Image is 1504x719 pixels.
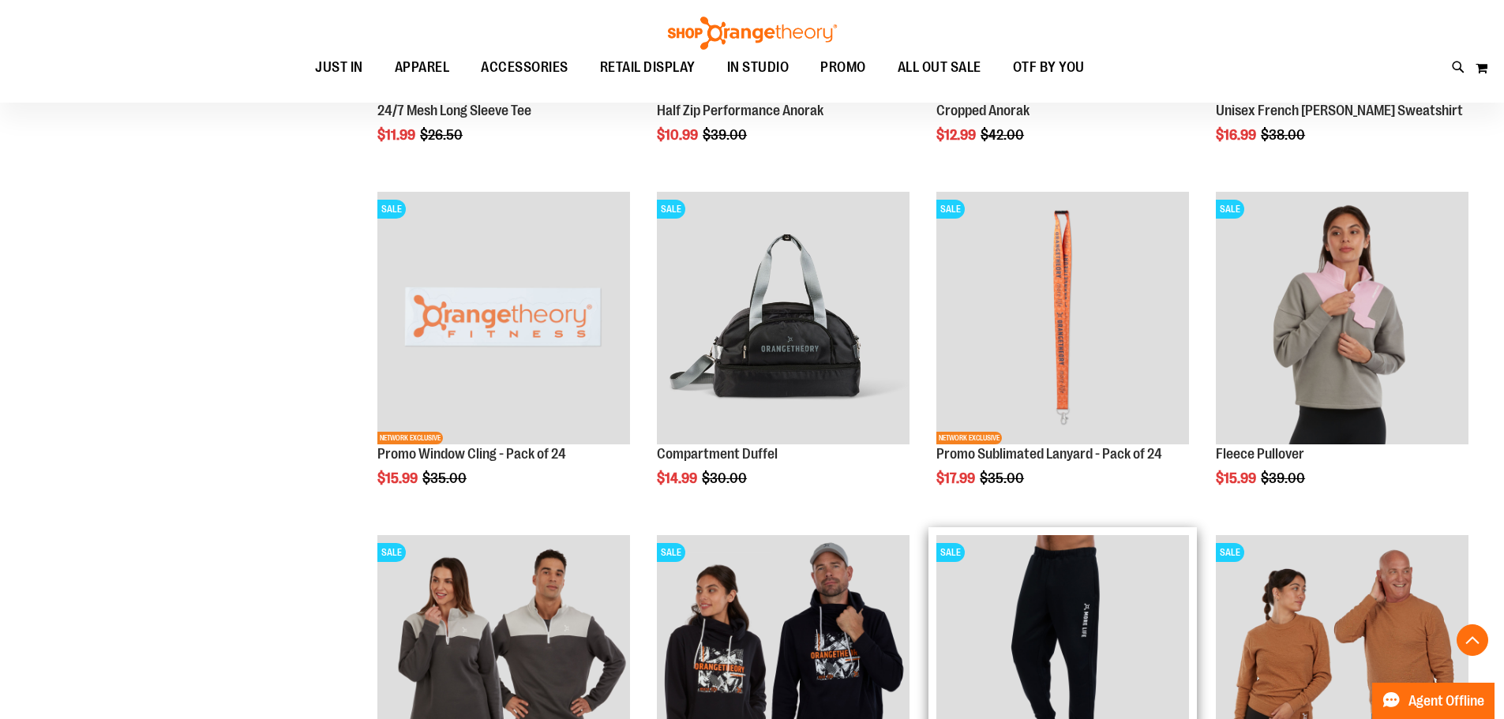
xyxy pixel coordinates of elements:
[657,470,699,486] span: $14.99
[1216,543,1244,562] span: SALE
[702,470,749,486] span: $30.00
[377,127,418,143] span: $11.99
[657,127,700,143] span: $10.99
[820,50,866,85] span: PROMO
[377,543,406,562] span: SALE
[936,432,1002,444] span: NETWORK EXCLUSIVE
[369,184,638,526] div: product
[600,50,696,85] span: RETAIL DISPLAY
[936,543,965,562] span: SALE
[1216,127,1258,143] span: $16.99
[395,50,450,85] span: APPAREL
[657,192,910,447] a: Compartment Duffel front SALE
[420,127,465,143] span: $26.50
[936,103,1030,118] a: Cropped Anorak
[657,200,685,219] span: SALE
[377,200,406,219] span: SALE
[377,192,630,444] img: Product image for Window Cling Orange - Pack of 24
[936,192,1189,447] a: Product image for Sublimated Lanyard - Pack of 24SALENETWORK EXCLUSIVE
[1261,470,1307,486] span: $39.00
[1372,683,1495,719] button: Agent Offline
[898,50,981,85] span: ALL OUT SALE
[649,184,917,526] div: product
[377,192,630,447] a: Product image for Window Cling Orange - Pack of 24SALENETWORK EXCLUSIVE
[377,103,531,118] a: 24/7 Mesh Long Sleeve Tee
[377,432,443,444] span: NETWORK EXCLUSIVE
[981,127,1026,143] span: $42.00
[1208,184,1476,526] div: product
[1013,50,1085,85] span: OTF BY YOU
[936,470,977,486] span: $17.99
[657,103,823,118] a: Half Zip Performance Anorak
[1216,192,1468,447] a: Product image for Fleece PulloverSALE
[1216,446,1304,462] a: Fleece Pullover
[657,446,778,462] a: Compartment Duffel
[1261,127,1307,143] span: $38.00
[1216,470,1258,486] span: $15.99
[657,543,685,562] span: SALE
[703,127,749,143] span: $39.00
[377,470,420,486] span: $15.99
[666,17,839,50] img: Shop Orangetheory
[936,192,1189,444] img: Product image for Sublimated Lanyard - Pack of 24
[1216,103,1463,118] a: Unisex French [PERSON_NAME] Sweatshirt
[1216,200,1244,219] span: SALE
[936,127,978,143] span: $12.99
[1408,694,1484,709] span: Agent Offline
[1457,624,1488,656] button: Back To Top
[377,446,566,462] a: Promo Window Cling - Pack of 24
[481,50,568,85] span: ACCESSORIES
[936,446,1162,462] a: Promo Sublimated Lanyard - Pack of 24
[422,470,469,486] span: $35.00
[936,200,965,219] span: SALE
[1216,192,1468,444] img: Product image for Fleece Pullover
[657,192,910,444] img: Compartment Duffel front
[727,50,790,85] span: IN STUDIO
[315,50,363,85] span: JUST IN
[980,470,1026,486] span: $35.00
[928,184,1197,526] div: product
